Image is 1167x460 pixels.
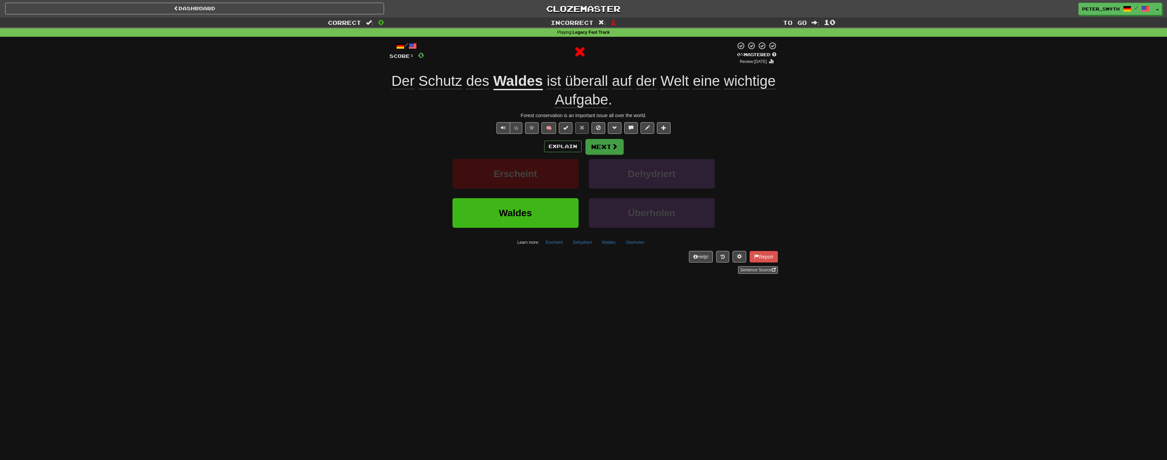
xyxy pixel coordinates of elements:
[1078,3,1153,15] a: Peter_Smyth /
[418,73,462,89] span: Schutz
[608,122,621,134] button: Grammar (alt+g)
[738,266,778,274] a: Sentence Source
[689,251,713,263] button: Help!
[661,73,689,89] span: Welt
[494,169,537,179] span: Erscheint
[555,92,608,108] span: Aufgabe
[824,18,835,26] span: 10
[611,18,616,26] span: 1
[544,141,582,152] button: Explain
[389,112,778,119] div: Forest conservation is an important issue all over the world.
[575,122,589,134] button: Reset to 0% Mastered (alt+r)
[1082,6,1120,12] span: Peter_Smyth
[493,73,543,90] u: Waldes
[641,122,654,134] button: Edit sentence (alt+d)
[657,122,671,134] button: Add to collection (alt+a)
[783,19,807,26] span: To go
[589,159,715,189] button: Dehydriert
[378,18,384,26] span: 0
[569,237,595,248] button: Dehydriert
[750,251,778,263] button: Report
[716,251,729,263] button: Round history (alt+y)
[495,122,523,134] div: Text-to-speech controls
[328,19,361,26] span: Correct
[737,52,744,57] span: 0 %
[389,53,414,59] span: Score:
[394,3,773,15] a: Clozemaster
[1135,5,1138,10] span: /
[628,169,675,179] span: Dehydriert
[598,237,619,248] button: Waldes
[525,122,539,134] button: Favorite sentence (alt+f)
[389,42,424,50] div: /
[565,73,608,89] span: überall
[366,20,373,26] span: :
[466,73,489,89] span: des
[452,159,579,189] button: Erscheint
[592,122,605,134] button: Ignore sentence (alt+i)
[624,122,638,134] button: Discuss sentence (alt+u)
[5,3,384,14] a: Dashboard
[736,52,778,58] div: Mastered
[543,73,776,108] span: .
[693,73,720,89] span: eine
[551,19,594,26] span: Incorrect
[559,122,572,134] button: Set this sentence to 100% Mastered (alt+m)
[622,237,648,248] button: Überholen
[547,73,561,89] span: ist
[598,20,606,26] span: :
[636,73,657,89] span: der
[740,59,767,64] small: Review: [DATE]
[612,73,632,89] span: auf
[517,240,539,245] small: Learn more:
[510,122,523,134] button: ½
[628,208,675,218] span: Überholen
[812,20,819,26] span: :
[542,237,566,248] button: Erscheint
[418,51,424,59] span: 0
[724,73,776,89] span: wichtige
[585,139,624,155] button: Next
[572,30,610,35] strong: Legacy Fast Track
[499,208,532,218] span: Waldes
[589,198,715,228] button: Überholen
[496,122,510,134] button: Play sentence audio (ctl+space)
[452,198,579,228] button: Waldes
[541,122,556,134] button: 🧠
[391,73,415,89] span: Der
